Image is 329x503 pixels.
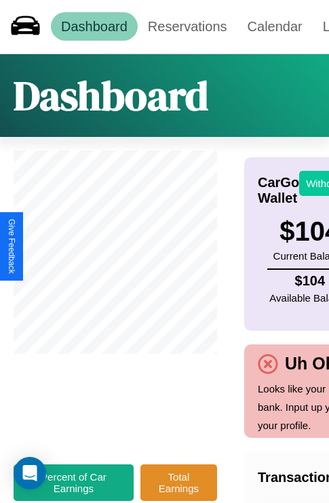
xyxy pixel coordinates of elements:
[14,464,134,501] button: Percent of Car Earnings
[7,219,16,274] div: Give Feedback
[140,464,217,501] button: Total Earnings
[138,12,237,41] a: Reservations
[237,12,313,41] a: Calendar
[14,457,46,489] div: Open Intercom Messenger
[14,68,208,123] h1: Dashboard
[258,175,299,206] h4: CarGo Wallet
[51,12,138,41] a: Dashboard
